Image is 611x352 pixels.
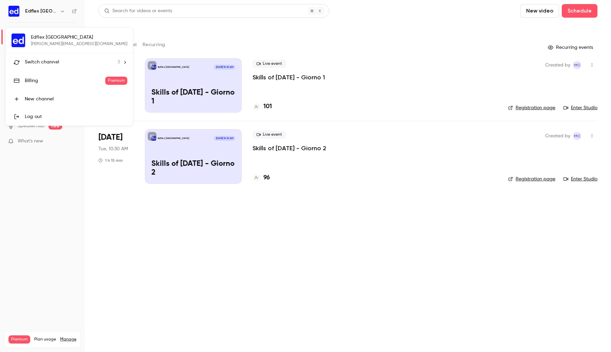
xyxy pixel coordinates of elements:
span: Switch channel [25,59,59,66]
span: 3 [117,59,120,66]
div: New channel [25,96,127,102]
div: Billing [25,77,105,84]
span: Premium [105,77,127,85]
div: Log out [25,113,127,120]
